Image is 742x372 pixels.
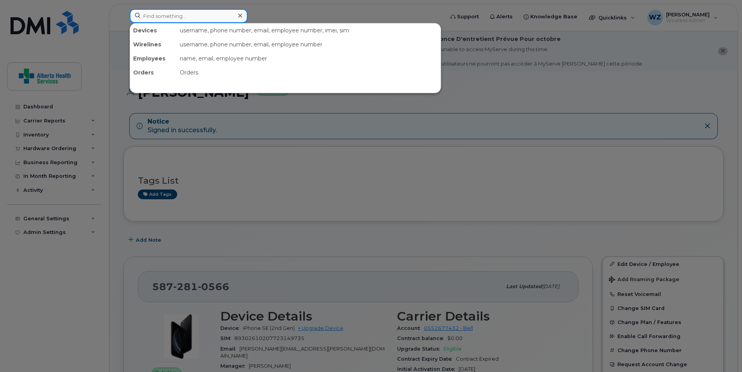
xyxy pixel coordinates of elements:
[177,23,441,37] div: username, phone number, email, employee number, imei, sim
[130,51,177,66] div: Employees
[177,66,441,80] div: Orders
[177,37,441,51] div: username, phone number, email, employee number
[130,37,177,51] div: Wirelines
[130,66,177,80] div: Orders
[177,51,441,66] div: name, email, employee number
[130,23,177,37] div: Devices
